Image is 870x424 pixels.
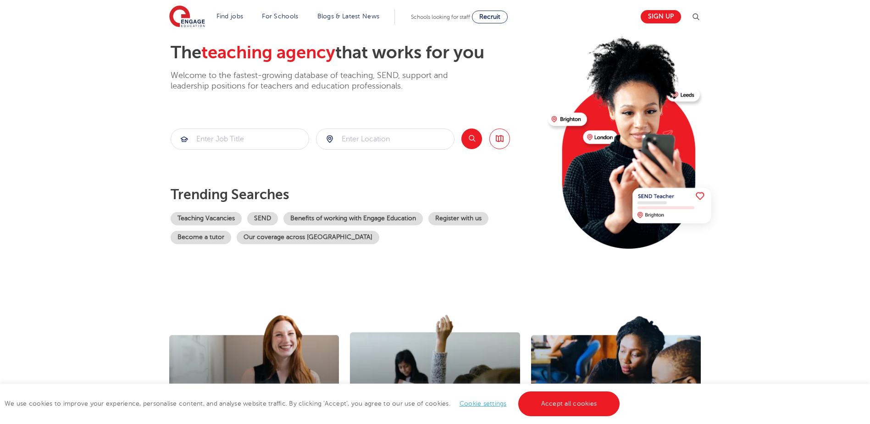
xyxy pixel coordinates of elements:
[461,128,482,149] button: Search
[237,231,379,244] a: Our coverage across [GEOGRAPHIC_DATA]
[5,400,622,407] span: We use cookies to improve your experience, personalise content, and analyse website traffic. By c...
[317,13,380,20] a: Blogs & Latest News
[247,212,278,225] a: SEND
[171,212,242,225] a: Teaching Vacancies
[411,14,470,20] span: Schools looking for staff
[171,70,473,92] p: Welcome to the fastest-growing database of teaching, SEND, support and leadership positions for t...
[428,212,488,225] a: Register with us
[171,186,541,203] p: Trending searches
[641,10,681,23] a: Sign up
[316,128,454,150] div: Submit
[171,231,231,244] a: Become a tutor
[283,212,423,225] a: Benefits of working with Engage Education
[171,42,541,63] h2: The that works for you
[262,13,298,20] a: For Schools
[171,128,309,150] div: Submit
[460,400,507,407] a: Cookie settings
[216,13,244,20] a: Find jobs
[518,391,620,416] a: Accept all cookies
[201,43,335,62] span: teaching agency
[169,6,205,28] img: Engage Education
[316,129,454,149] input: Submit
[479,13,500,20] span: Recruit
[472,11,508,23] a: Recruit
[171,129,309,149] input: Submit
